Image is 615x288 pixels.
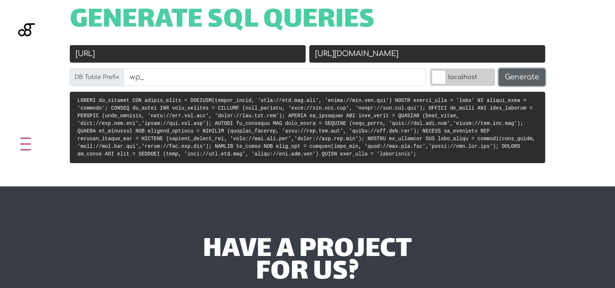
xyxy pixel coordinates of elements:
label: localhost [430,68,495,86]
img: Blackgate [18,23,35,78]
label: DB Table Prefix [70,68,124,86]
input: Old URL [70,45,306,63]
div: have a project for us? [118,239,497,284]
span: Generate SQL Queries [70,9,375,32]
button: Generate [499,68,545,86]
input: wp_ [124,68,426,86]
input: New URL [309,45,545,63]
code: LOREMI do_sitamet CON adipis_elits = DOEIUSM(tempor_incid, 'utla://etd.mag.ali', 'enima://min.ven... [77,98,535,157]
